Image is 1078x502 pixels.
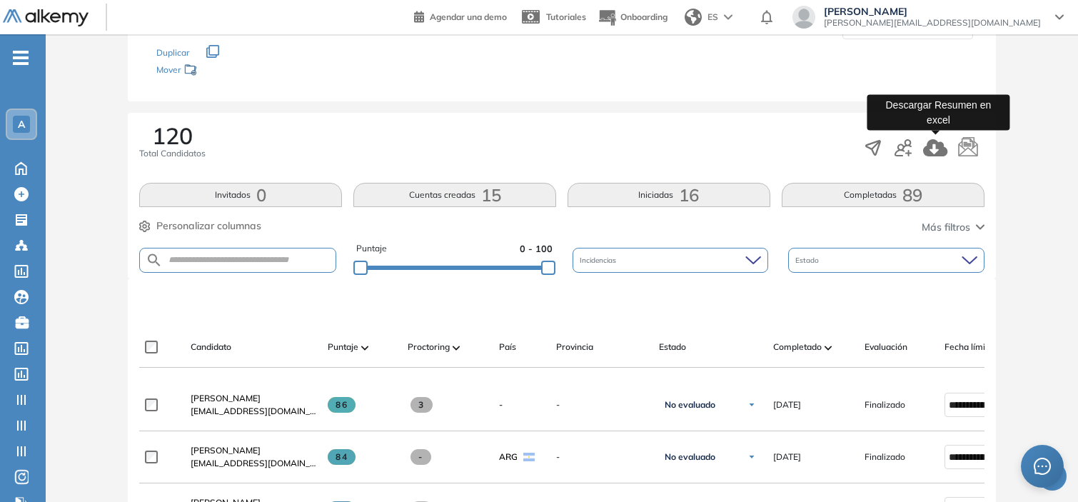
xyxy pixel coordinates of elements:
span: 0 - 100 [520,242,553,256]
img: Ícono de flecha [747,401,756,409]
span: Completado [773,341,822,353]
button: Completadas89 [782,183,984,207]
div: Estado [788,248,984,273]
button: Iniciadas16 [568,183,770,207]
span: Agendar una demo [430,11,507,22]
span: message [1034,458,1051,475]
span: País [499,341,516,353]
span: - [556,451,648,463]
span: Duplicar [156,47,189,58]
span: [EMAIL_ADDRESS][DOMAIN_NAME] [191,405,316,418]
button: Cuentas creadas15 [353,183,556,207]
span: Total Candidatos [139,147,206,160]
span: Estado [659,341,686,353]
img: ARG [523,453,535,461]
span: Fecha límite [944,341,993,353]
span: Proctoring [408,341,450,353]
span: Finalizado [865,398,905,411]
span: 86 [328,397,356,413]
button: Personalizar columnas [139,219,261,234]
span: Más filtros [922,220,970,235]
img: [missing "en.ARROW_ALT" translation] [825,346,832,350]
span: Onboarding [620,11,668,22]
a: Agendar una demo [414,7,507,24]
span: [EMAIL_ADDRESS][DOMAIN_NAME] [191,457,316,470]
span: 120 [152,124,193,147]
span: No evaluado [665,399,715,411]
span: 84 [328,449,356,465]
img: [missing "en.ARROW_ALT" translation] [361,346,368,350]
span: 3 [410,397,433,413]
div: Incidencias [573,248,768,273]
img: Ícono de flecha [747,453,756,461]
div: Mover [156,58,299,84]
span: [DATE] [773,398,801,411]
span: [DATE] [773,451,801,463]
span: Incidencias [580,255,619,266]
span: Puntaje [356,242,387,256]
span: [PERSON_NAME][EMAIL_ADDRESS][DOMAIN_NAME] [824,17,1041,29]
img: Logo [3,9,89,27]
i: - [13,56,29,59]
span: [PERSON_NAME] [191,393,261,403]
span: Personalizar columnas [156,219,261,234]
span: ARG [499,451,518,463]
img: SEARCH_ALT [146,251,163,269]
span: - [410,449,431,465]
span: - [499,398,503,411]
span: [PERSON_NAME] [824,6,1041,17]
span: Candidato [191,341,231,353]
span: [PERSON_NAME] [191,445,261,456]
span: No evaluado [665,451,715,463]
span: Provincia [556,341,593,353]
span: - [556,398,648,411]
a: [PERSON_NAME] [191,392,316,405]
img: arrow [724,14,732,20]
button: Más filtros [922,220,984,235]
span: A [18,119,25,130]
button: Onboarding [598,2,668,33]
img: world [685,9,702,26]
span: Finalizado [865,451,905,463]
span: Puntaje [328,341,358,353]
button: Invitados0 [139,183,342,207]
span: ES [707,11,718,24]
span: Evaluación [865,341,907,353]
span: Estado [795,255,822,266]
img: [missing "en.ARROW_ALT" translation] [453,346,460,350]
div: Descargar Resumen en excel [867,94,1009,130]
span: Tutoriales [546,11,586,22]
a: [PERSON_NAME] [191,444,316,457]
